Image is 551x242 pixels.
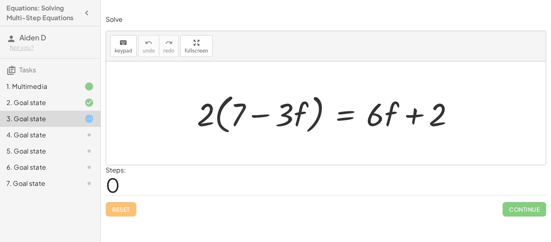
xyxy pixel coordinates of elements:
h4: Equations: Solving Multi-Step Equations [6,3,79,23]
span: redo [163,48,174,54]
div: 5. Goal state [6,146,71,156]
p: Solve [106,15,546,24]
span: fullscreen [185,48,208,54]
button: redoredo [159,35,179,57]
span: keypad [115,48,132,54]
i: keyboard [119,38,127,48]
div: 3. Goal state [6,114,71,124]
div: 1. Multimedia [6,82,71,91]
i: Task finished and correct. [84,98,94,107]
span: Tasks [19,65,36,74]
div: 7. Goal state [6,179,71,188]
span: 0 [106,173,120,197]
label: Steps: [106,166,126,174]
i: redo [165,38,173,48]
button: undoundo [138,35,159,57]
i: Task finished. [84,82,94,91]
button: fullscreen [180,35,213,57]
i: Task started. [84,114,94,124]
div: 4. Goal state [6,130,71,140]
button: keyboardkeypad [110,35,137,57]
i: Task not started. [84,179,94,188]
span: Aiden D [19,33,46,42]
span: undo [143,48,155,54]
div: 6. Goal state [6,162,71,172]
i: undo [145,38,152,48]
i: Task not started. [84,146,94,156]
i: Task not started. [84,130,94,140]
div: 2. Goal state [6,98,71,107]
div: Not you? [10,44,94,52]
i: Task not started. [84,162,94,172]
